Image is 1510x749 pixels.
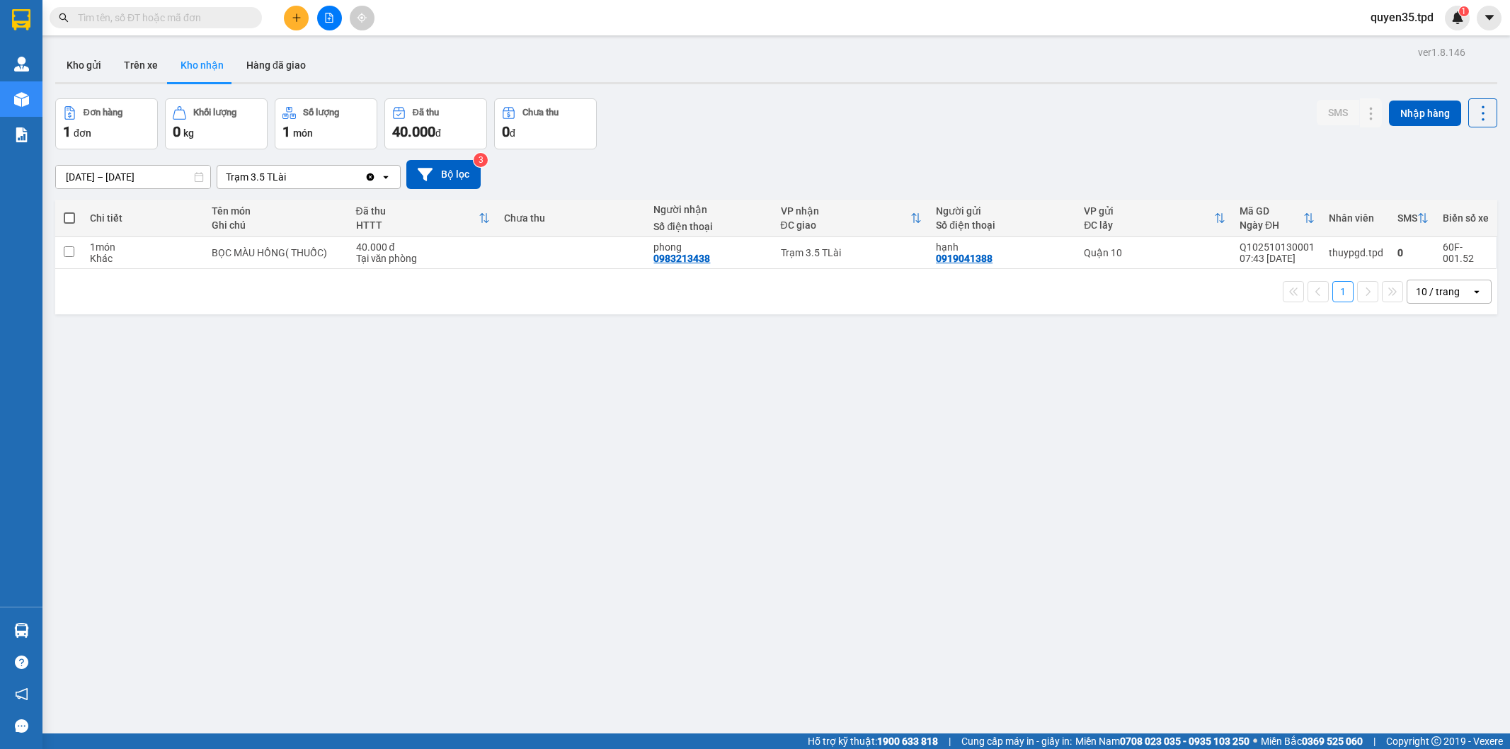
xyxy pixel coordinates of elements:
span: đ [435,127,441,139]
span: message [15,719,28,733]
button: SMS [1317,100,1359,125]
button: Nhập hàng [1389,101,1461,126]
div: 0983213438 [653,253,710,264]
span: đơn [74,127,91,139]
div: Người gửi [936,205,1070,217]
div: Nhân viên [1329,212,1383,224]
span: đ [510,127,515,139]
span: copyright [1431,736,1441,746]
div: Đã thu [356,205,479,217]
button: Trên xe [113,48,169,82]
div: 0919041388 [936,253,993,264]
button: file-add [317,6,342,30]
div: Trạm 3.5 TLài [781,247,922,258]
span: plus [292,13,302,23]
button: Đã thu40.000đ [384,98,487,149]
span: kg [183,127,194,139]
div: Chưa thu [504,212,640,224]
span: search [59,13,69,23]
span: ⚪️ [1253,738,1257,744]
div: Ngày ĐH [1240,219,1303,231]
div: Mã GD [1240,205,1303,217]
th: Toggle SortBy [349,200,497,237]
div: Đã thu [413,108,439,118]
div: ver 1.8.146 [1418,45,1465,60]
div: Chi tiết [90,212,197,224]
div: Số điện thoại [936,219,1070,231]
span: 40.000 [392,123,435,140]
div: Số lượng [303,108,339,118]
span: Cung cấp máy in - giấy in: [961,733,1072,749]
div: 10 / trang [1416,285,1460,299]
img: warehouse-icon [14,623,29,638]
span: file-add [324,13,334,23]
div: Đơn hàng [84,108,122,118]
div: Quận 10 [1084,247,1225,258]
button: Kho nhận [169,48,235,82]
div: Khối lượng [193,108,236,118]
span: quyen35.tpd [1359,8,1445,26]
button: Khối lượng0kg [165,98,268,149]
span: notification [15,687,28,701]
div: 0 [1397,247,1429,258]
span: 1 [63,123,71,140]
strong: 0369 525 060 [1302,736,1363,747]
div: VP nhận [781,205,911,217]
div: Tên món [212,205,342,217]
th: Toggle SortBy [1390,200,1436,237]
button: Số lượng1món [275,98,377,149]
div: Người nhận [653,204,766,215]
button: Kho gửi [55,48,113,82]
span: aim [357,13,367,23]
button: Chưa thu0đ [494,98,597,149]
span: Hỗ trợ kỹ thuật: [808,733,938,749]
div: Chưa thu [522,108,559,118]
div: Q102510130001 [1240,241,1315,253]
span: | [1373,733,1375,749]
span: | [949,733,951,749]
div: Biển số xe [1443,212,1489,224]
strong: 0708 023 035 - 0935 103 250 [1120,736,1249,747]
input: Tìm tên, số ĐT hoặc mã đơn [78,10,245,25]
svg: open [380,171,391,183]
button: Hàng đã giao [235,48,317,82]
th: Toggle SortBy [1077,200,1232,237]
th: Toggle SortBy [1232,200,1322,237]
div: thuypgd.tpd [1329,247,1383,258]
span: question-circle [15,656,28,669]
div: SMS [1397,212,1417,224]
div: Số điện thoại [653,221,766,232]
img: icon-new-feature [1451,11,1464,24]
div: 07:43 [DATE] [1240,253,1315,264]
th: Toggle SortBy [774,200,930,237]
div: Trạm 3.5 TLài [226,170,286,184]
div: VP gửi [1084,205,1214,217]
span: món [293,127,313,139]
div: ĐC giao [781,219,911,231]
div: 60F-001.52 [1443,241,1489,264]
button: caret-down [1477,6,1502,30]
button: 1 [1332,281,1354,302]
strong: 1900 633 818 [877,736,938,747]
button: plus [284,6,309,30]
button: Bộ lọc [406,160,481,189]
svg: open [1471,286,1482,297]
div: HTTT [356,219,479,231]
div: 40.000 đ [356,241,490,253]
img: warehouse-icon [14,57,29,72]
img: logo-vxr [12,9,30,30]
input: Select a date range. [56,166,210,188]
input: Selected Trạm 3.5 TLài. [287,170,289,184]
svg: Clear value [365,171,376,183]
img: solution-icon [14,127,29,142]
div: Ghi chú [212,219,342,231]
sup: 3 [474,153,488,167]
img: warehouse-icon [14,92,29,107]
span: 0 [173,123,181,140]
button: aim [350,6,374,30]
div: phong [653,241,766,253]
span: 1 [1461,6,1466,16]
div: ĐC lấy [1084,219,1214,231]
button: Đơn hàng1đơn [55,98,158,149]
div: hạnh [936,241,1070,253]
